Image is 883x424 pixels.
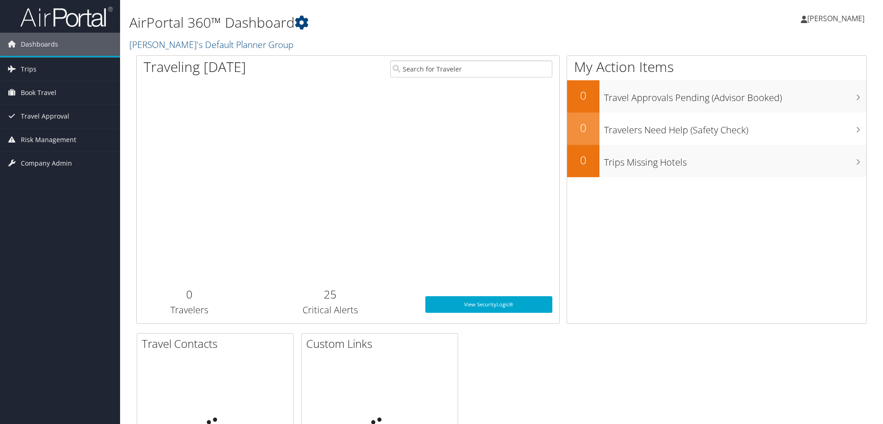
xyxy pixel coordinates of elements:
h2: Custom Links [306,336,458,352]
h2: 0 [144,287,236,302]
h3: Trips Missing Hotels [604,151,866,169]
span: Trips [21,58,36,81]
a: 0Travelers Need Help (Safety Check) [567,113,866,145]
a: 0Travel Approvals Pending (Advisor Booked) [567,80,866,113]
h2: 25 [249,287,411,302]
h3: Travel Approvals Pending (Advisor Booked) [604,87,866,104]
h2: 0 [567,120,599,136]
h1: Traveling [DATE] [144,57,246,77]
a: [PERSON_NAME] [801,5,874,32]
a: [PERSON_NAME]'s Default Planner Group [129,38,296,51]
span: Travel Approval [21,105,69,128]
h2: 0 [567,88,599,103]
img: airportal-logo.png [20,6,113,28]
h3: Travelers Need Help (Safety Check) [604,119,866,137]
h1: My Action Items [567,57,866,77]
span: [PERSON_NAME] [807,13,865,24]
span: Company Admin [21,152,72,175]
input: Search for Traveler [390,60,552,78]
h2: Travel Contacts [142,336,293,352]
a: 0Trips Missing Hotels [567,145,866,177]
h2: 0 [567,152,599,168]
span: Book Travel [21,81,56,104]
span: Dashboards [21,33,58,56]
h1: AirPortal 360™ Dashboard [129,13,626,32]
h3: Travelers [144,304,236,317]
span: Risk Management [21,128,76,151]
h3: Critical Alerts [249,304,411,317]
a: View SecurityLogic® [425,296,552,313]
